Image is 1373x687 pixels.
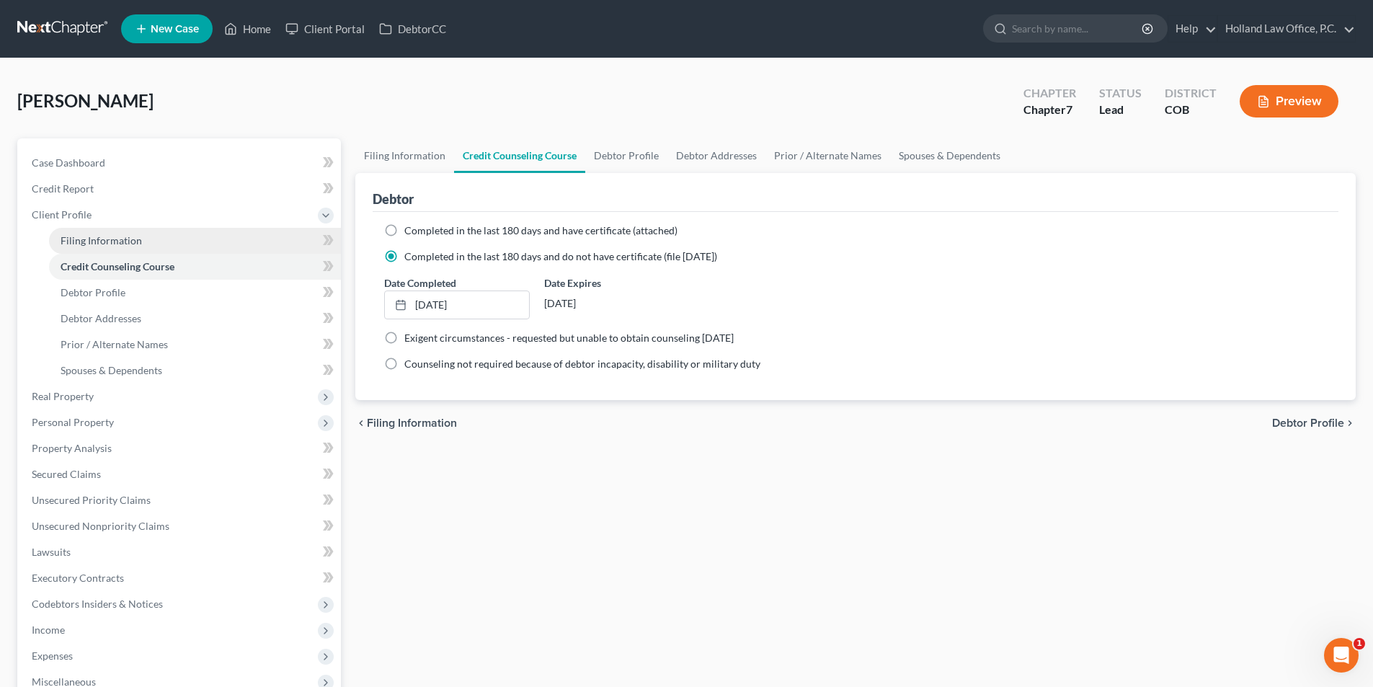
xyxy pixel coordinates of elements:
span: Expenses [32,650,73,662]
a: Filing Information [355,138,454,173]
span: Counseling not required because of debtor incapacity, disability or military duty [404,358,760,370]
span: Credit Report [32,182,94,195]
span: Filing Information [61,234,142,247]
a: Debtor Profile [49,280,341,306]
i: chevron_left [355,417,367,429]
div: Chapter [1023,102,1076,118]
span: Property Analysis [32,442,112,454]
span: Codebtors Insiders & Notices [32,598,163,610]
a: Credit Counseling Course [49,254,341,280]
a: Unsecured Priority Claims [20,487,341,513]
span: Income [32,624,65,636]
span: Prior / Alternate Names [61,338,168,350]
a: Case Dashboard [20,150,341,176]
span: Debtor Addresses [61,312,141,324]
span: 7 [1066,102,1072,116]
div: Lead [1099,102,1142,118]
a: DebtorCC [372,16,453,42]
a: Credit Counseling Course [454,138,585,173]
span: 1 [1354,638,1365,650]
i: chevron_right [1344,417,1356,429]
a: Credit Report [20,176,341,202]
span: Secured Claims [32,468,101,480]
span: Exigent circumstances - requested but unable to obtain counseling [DATE] [404,332,734,344]
div: COB [1165,102,1217,118]
a: Help [1168,16,1217,42]
a: Spouses & Dependents [890,138,1009,173]
a: Prior / Alternate Names [49,332,341,358]
div: Chapter [1023,85,1076,102]
a: Prior / Alternate Names [765,138,890,173]
a: Executory Contracts [20,565,341,591]
a: Client Portal [278,16,372,42]
span: Completed in the last 180 days and have certificate (attached) [404,224,677,236]
a: Secured Claims [20,461,341,487]
a: [DATE] [385,291,528,319]
a: Unsecured Nonpriority Claims [20,513,341,539]
span: Client Profile [32,208,92,221]
a: Lawsuits [20,539,341,565]
span: Unsecured Priority Claims [32,494,151,506]
a: Debtor Addresses [49,306,341,332]
span: Debtor Profile [61,286,125,298]
span: Lawsuits [32,546,71,558]
button: Debtor Profile chevron_right [1272,417,1356,429]
span: Debtor Profile [1272,417,1344,429]
input: Search by name... [1012,15,1144,42]
button: Preview [1240,85,1338,118]
div: Status [1099,85,1142,102]
span: [PERSON_NAME] [17,90,154,111]
label: Date Completed [384,275,456,291]
span: Spouses & Dependents [61,364,162,376]
span: Case Dashboard [32,156,105,169]
div: Debtor [373,190,414,208]
a: Debtor Profile [585,138,667,173]
div: [DATE] [544,291,689,316]
a: Home [217,16,278,42]
span: New Case [151,24,199,35]
a: Property Analysis [20,435,341,461]
a: Holland Law Office, P.C. [1218,16,1355,42]
span: Personal Property [32,416,114,428]
div: District [1165,85,1217,102]
span: Completed in the last 180 days and do not have certificate (file [DATE]) [404,250,717,262]
span: Real Property [32,390,94,402]
span: Executory Contracts [32,572,124,584]
a: Filing Information [49,228,341,254]
iframe: Intercom live chat [1324,638,1359,673]
span: Credit Counseling Course [61,260,174,272]
a: Debtor Addresses [667,138,765,173]
label: Date Expires [544,275,689,291]
button: chevron_left Filing Information [355,417,457,429]
span: Unsecured Nonpriority Claims [32,520,169,532]
a: Spouses & Dependents [49,358,341,384]
span: Filing Information [367,417,457,429]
